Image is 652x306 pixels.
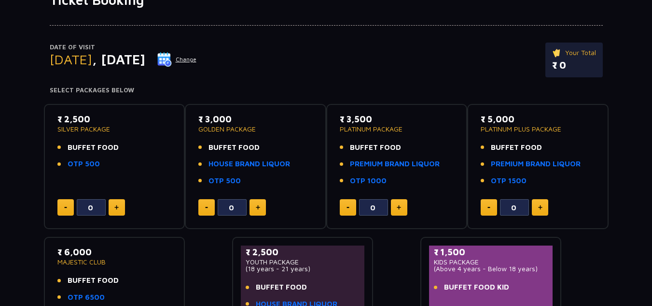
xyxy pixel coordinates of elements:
[434,246,548,259] p: ₹ 1,500
[50,43,197,52] p: Date of Visit
[246,246,360,259] p: ₹ 2,500
[350,175,387,187] a: OTP 1000
[491,175,527,187] a: OTP 1500
[347,207,349,208] img: minus
[114,205,119,210] img: plus
[491,159,581,170] a: PREMIUM BRAND LIQUOR
[397,205,401,210] img: plus
[350,159,440,170] a: PREMIUM BRAND LIQUOR
[434,259,548,265] p: KIDS PACKAGE
[246,259,360,265] p: YOUTH PACKAGE
[552,58,596,73] p: ₹ 0
[68,159,100,170] a: OTP 500
[205,207,208,208] img: minus
[552,47,562,58] img: ticket
[434,265,548,272] p: (Above 4 years - Below 18 years)
[481,113,595,126] p: ₹ 5,000
[68,292,105,303] a: OTP 6500
[491,142,542,153] span: BUFFET FOOD
[57,113,172,126] p: ₹ 2,500
[68,275,119,286] span: BUFFET FOOD
[57,246,172,259] p: ₹ 6,000
[57,126,172,132] p: SILVER PACKAGE
[198,126,313,132] p: GOLDEN PACKAGE
[64,207,67,208] img: minus
[246,265,360,272] p: (18 years - 21 years)
[487,207,490,208] img: minus
[198,113,313,126] p: ₹ 3,000
[208,175,241,187] a: OTP 500
[552,47,596,58] p: Your Total
[208,159,290,170] a: HOUSE BRAND LIQUOR
[481,126,595,132] p: PLATINUM PLUS PACKAGE
[444,282,509,293] span: BUFFET FOOD KID
[340,126,454,132] p: PLATINUM PACKAGE
[57,259,172,265] p: MAJESTIC CLUB
[538,205,542,210] img: plus
[256,282,307,293] span: BUFFET FOOD
[50,51,92,67] span: [DATE]
[157,52,197,67] button: Change
[350,142,401,153] span: BUFFET FOOD
[50,87,603,94] h4: Select Packages Below
[256,205,260,210] img: plus
[340,113,454,126] p: ₹ 3,500
[92,51,145,67] span: , [DATE]
[208,142,260,153] span: BUFFET FOOD
[68,142,119,153] span: BUFFET FOOD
